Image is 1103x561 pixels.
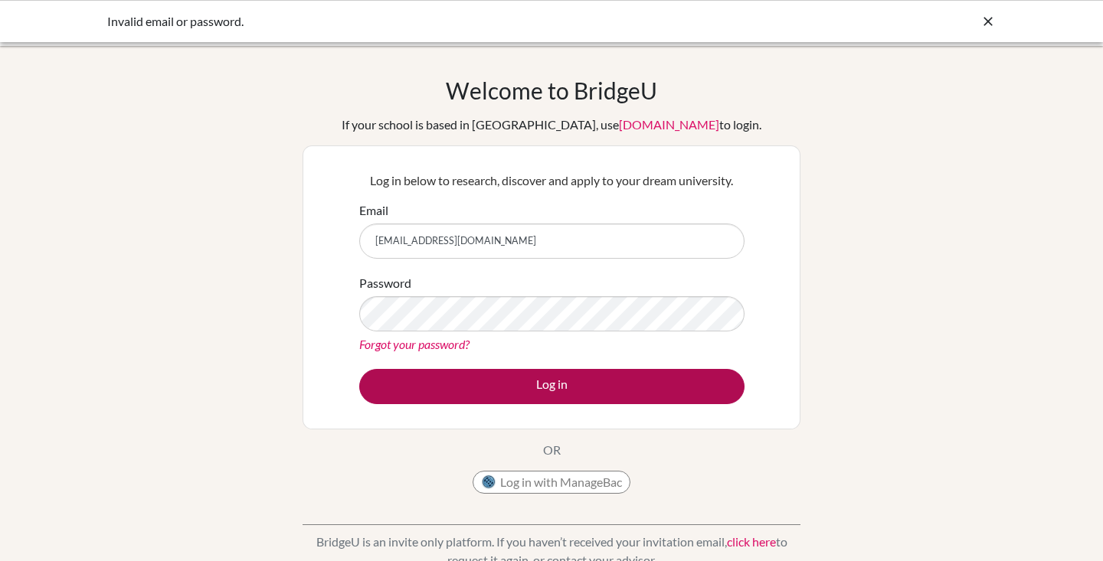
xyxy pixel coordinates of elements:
[359,369,745,404] button: Log in
[359,337,470,351] a: Forgot your password?
[446,77,657,104] h1: Welcome to BridgeU
[543,441,561,459] p: OR
[107,12,766,31] div: Invalid email or password.
[359,201,388,220] label: Email
[727,534,776,549] a: click here
[359,171,745,190] p: Log in below to research, discover and apply to your dream university.
[359,274,411,292] label: Password
[619,117,719,132] a: [DOMAIN_NAME]
[473,471,630,494] button: Log in with ManageBac
[342,116,761,134] div: If your school is based in [GEOGRAPHIC_DATA], use to login.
